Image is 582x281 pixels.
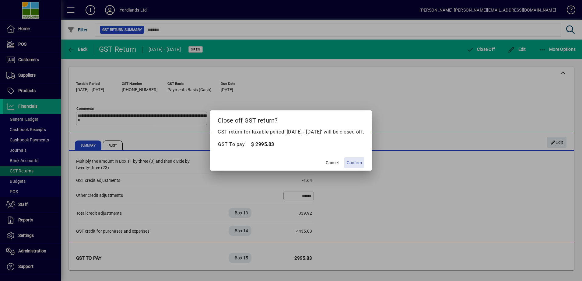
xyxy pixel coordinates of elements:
[344,157,364,168] button: Confirm
[218,140,251,148] td: GST To pay
[347,160,362,166] span: Confirm
[210,110,372,128] h2: Close off GST return?
[251,140,275,148] td: $ 2995.83
[322,157,342,168] button: Cancel
[218,128,364,136] p: GST return for taxable period '[DATE] - [DATE]' will be closed off.
[326,160,338,166] span: Cancel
